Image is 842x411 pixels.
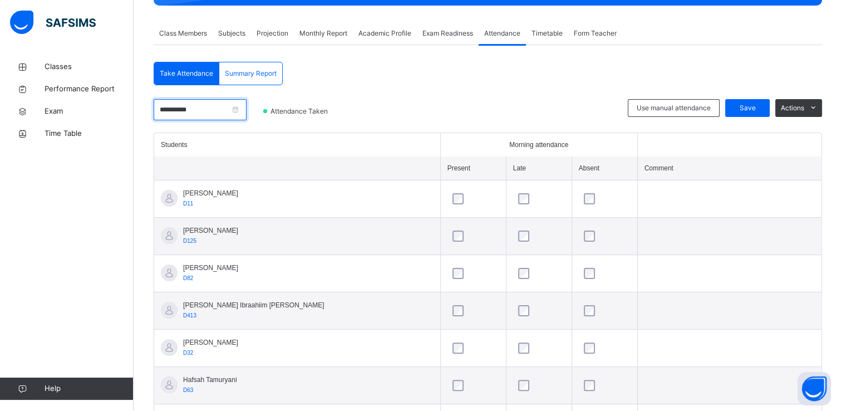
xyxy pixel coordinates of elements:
[637,156,821,180] th: Comment
[422,28,473,38] span: Exam Readiness
[509,140,568,150] span: Morning attendance
[183,226,238,236] span: [PERSON_NAME]
[183,188,238,198] span: [PERSON_NAME]
[574,28,617,38] span: Form Teacher
[225,68,277,79] span: Summary Report
[358,28,411,38] span: Academic Profile
[183,387,193,393] span: D63
[154,133,440,156] th: Students
[183,300,324,310] span: [PERSON_NAME] Ibraahiim [PERSON_NAME]
[45,106,134,117] span: Exam
[797,372,831,405] button: Open asap
[45,84,134,95] span: Performance Report
[269,106,331,116] span: Attendance Taken
[183,275,193,281] span: D82
[572,156,637,180] th: Absent
[10,11,96,34] img: safsims
[45,383,133,394] span: Help
[159,28,207,38] span: Class Members
[531,28,563,38] span: Timetable
[484,28,520,38] span: Attendance
[637,103,711,113] span: Use manual attendance
[299,28,347,38] span: Monthly Report
[183,238,196,244] span: D125
[733,103,761,113] span: Save
[183,312,196,319] span: D413
[218,28,245,38] span: Subjects
[183,350,193,356] span: D32
[183,200,193,207] span: D11
[781,103,804,113] span: Actions
[183,375,237,385] span: Hafsah Tamuryani
[506,156,572,180] th: Late
[45,128,134,139] span: Time Table
[440,156,506,180] th: Present
[160,68,213,79] span: Take Attendance
[45,61,134,72] span: Classes
[183,337,238,348] span: [PERSON_NAME]
[183,263,238,273] span: [PERSON_NAME]
[257,28,288,38] span: Projection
